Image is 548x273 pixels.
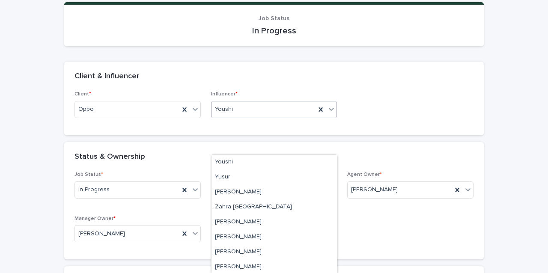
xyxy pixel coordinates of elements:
[211,92,238,97] span: Influencer
[211,155,337,170] div: Youshi
[211,185,337,200] div: Zahra AbuDhabi
[211,200,337,215] div: Zahra Bahrain
[211,215,337,230] div: Zainab Alalwan
[74,216,116,221] span: Manager Owner
[74,26,474,36] p: In Progress
[74,72,139,81] h2: Client & Influencer
[215,105,233,114] span: Youshi
[211,170,337,185] div: Yusur
[211,245,337,260] div: Zainab Alkhalifah
[78,105,94,114] span: Oppo
[347,172,382,177] span: Agent Owner
[351,185,398,194] span: [PERSON_NAME]
[259,15,289,21] span: Job Status
[78,229,125,238] span: [PERSON_NAME]
[78,185,110,194] span: In Progress
[74,92,91,97] span: Client
[74,152,145,162] h2: Status & Ownership
[211,230,337,245] div: zainab alblushi
[74,172,103,177] span: Job Status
